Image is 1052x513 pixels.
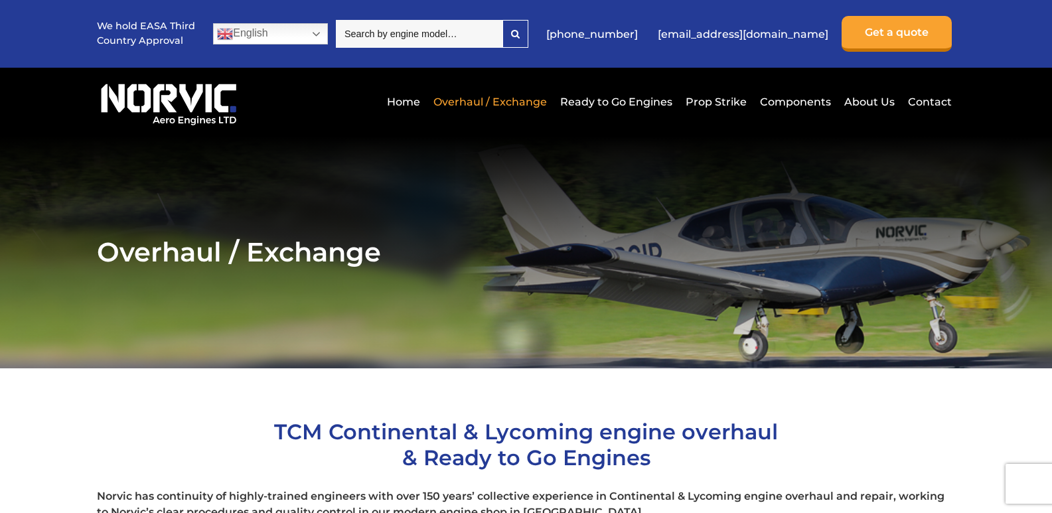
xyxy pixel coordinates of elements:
[430,86,550,118] a: Overhaul / Exchange
[97,78,240,126] img: Norvic Aero Engines logo
[757,86,834,118] a: Components
[842,16,952,52] a: Get a quote
[682,86,750,118] a: Prop Strike
[274,419,778,471] span: TCM Continental & Lycoming engine overhaul & Ready to Go Engines
[336,20,502,48] input: Search by engine model…
[651,18,835,50] a: [EMAIL_ADDRESS][DOMAIN_NAME]
[97,19,196,48] p: We hold EASA Third Country Approval
[213,23,328,44] a: English
[384,86,423,118] a: Home
[841,86,898,118] a: About Us
[905,86,952,118] a: Contact
[540,18,644,50] a: [PHONE_NUMBER]
[97,236,954,268] h2: Overhaul / Exchange
[217,26,233,42] img: en
[557,86,676,118] a: Ready to Go Engines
